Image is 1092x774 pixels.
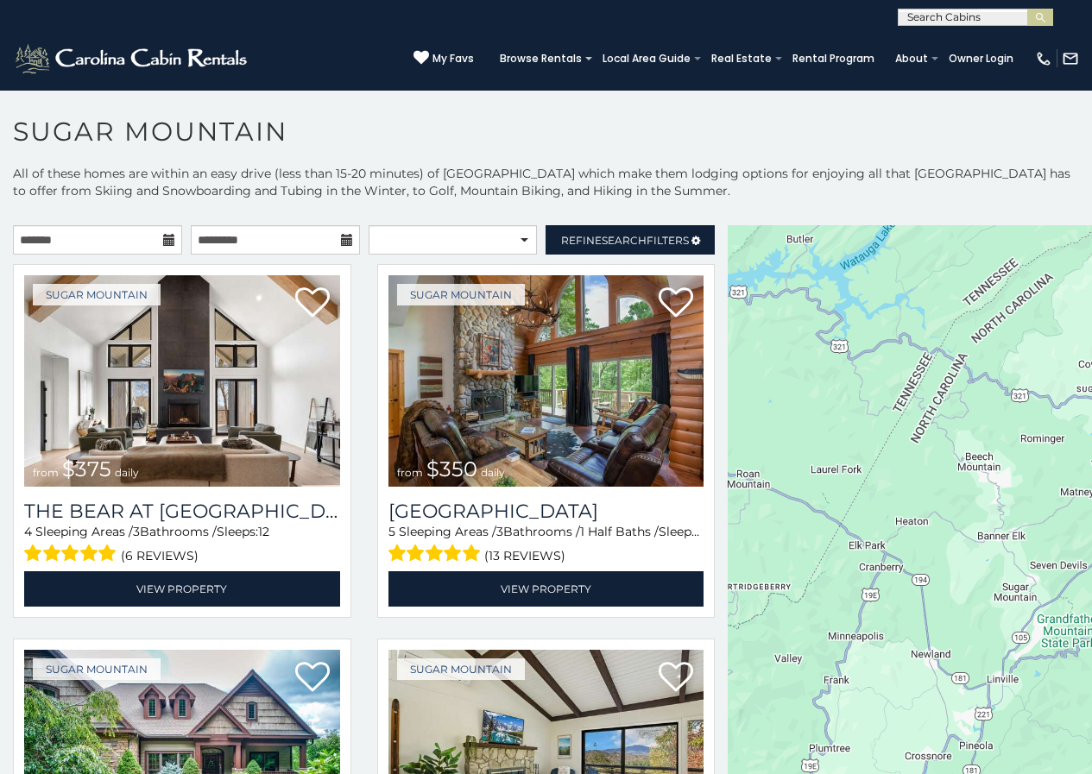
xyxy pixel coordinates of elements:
[24,571,340,607] a: View Property
[388,275,704,487] img: 1714398141_thumbnail.jpeg
[397,658,525,680] a: Sugar Mountain
[295,286,330,322] a: Add to favorites
[496,524,503,539] span: 3
[388,500,704,523] h3: Grouse Moor Lodge
[940,47,1022,71] a: Owner Login
[258,524,269,539] span: 12
[24,500,340,523] a: The Bear At [GEOGRAPHIC_DATA]
[481,466,505,479] span: daily
[784,47,883,71] a: Rental Program
[33,658,161,680] a: Sugar Mountain
[484,544,565,567] span: (13 reviews)
[33,466,59,479] span: from
[426,456,477,481] span: $350
[700,524,711,539] span: 12
[561,234,689,247] span: Refine Filters
[659,660,693,696] a: Add to favorites
[121,544,199,567] span: (6 reviews)
[1062,50,1079,67] img: mail-regular-white.png
[33,284,161,305] a: Sugar Mountain
[397,284,525,305] a: Sugar Mountain
[397,466,423,479] span: from
[13,41,252,76] img: White-1-2.png
[602,234,647,247] span: Search
[432,51,474,66] span: My Favs
[24,500,340,523] h3: The Bear At Sugar Mountain
[1035,50,1052,67] img: phone-regular-white.png
[659,286,693,322] a: Add to favorites
[594,47,699,71] a: Local Area Guide
[413,50,474,67] a: My Favs
[887,47,937,71] a: About
[546,225,715,255] a: RefineSearchFilters
[295,660,330,696] a: Add to favorites
[388,275,704,487] a: from $350 daily
[62,456,111,481] span: $375
[388,571,704,607] a: View Property
[580,524,659,539] span: 1 Half Baths /
[115,466,139,479] span: daily
[491,47,590,71] a: Browse Rentals
[133,524,140,539] span: 3
[24,523,340,567] div: Sleeping Areas / Bathrooms / Sleeps:
[388,523,704,567] div: Sleeping Areas / Bathrooms / Sleeps:
[388,524,395,539] span: 5
[24,524,32,539] span: 4
[388,500,704,523] a: [GEOGRAPHIC_DATA]
[703,47,780,71] a: Real Estate
[24,275,340,487] a: from $375 daily
[24,275,340,487] img: 1714387646_thumbnail.jpeg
